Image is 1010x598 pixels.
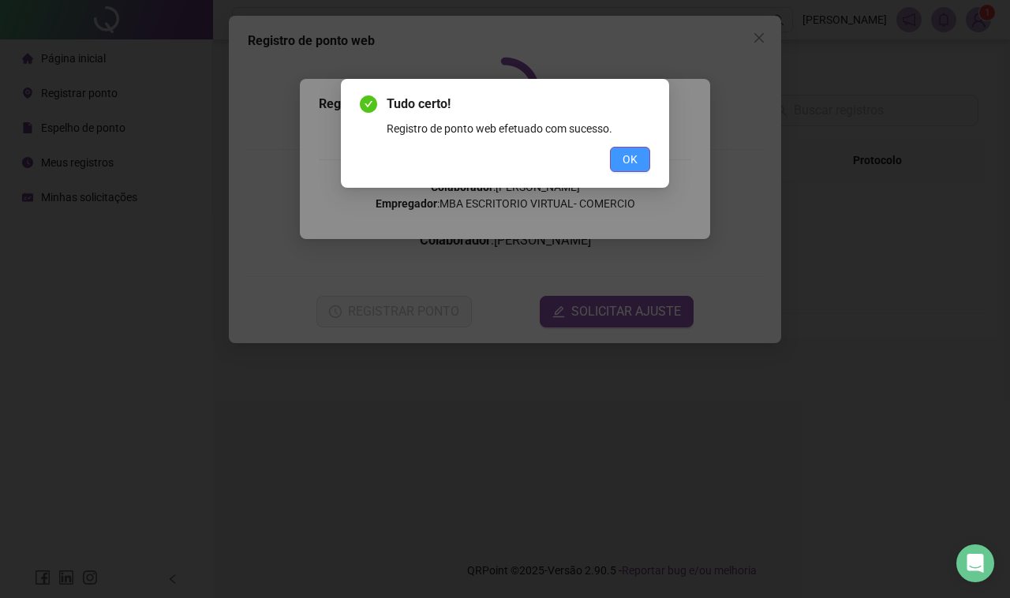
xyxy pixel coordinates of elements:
span: check-circle [360,95,377,113]
div: Open Intercom Messenger [956,544,994,582]
span: OK [623,151,638,168]
button: OK [610,147,650,172]
div: Registro de ponto web efetuado com sucesso. [387,120,650,137]
span: Tudo certo! [387,95,650,114]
